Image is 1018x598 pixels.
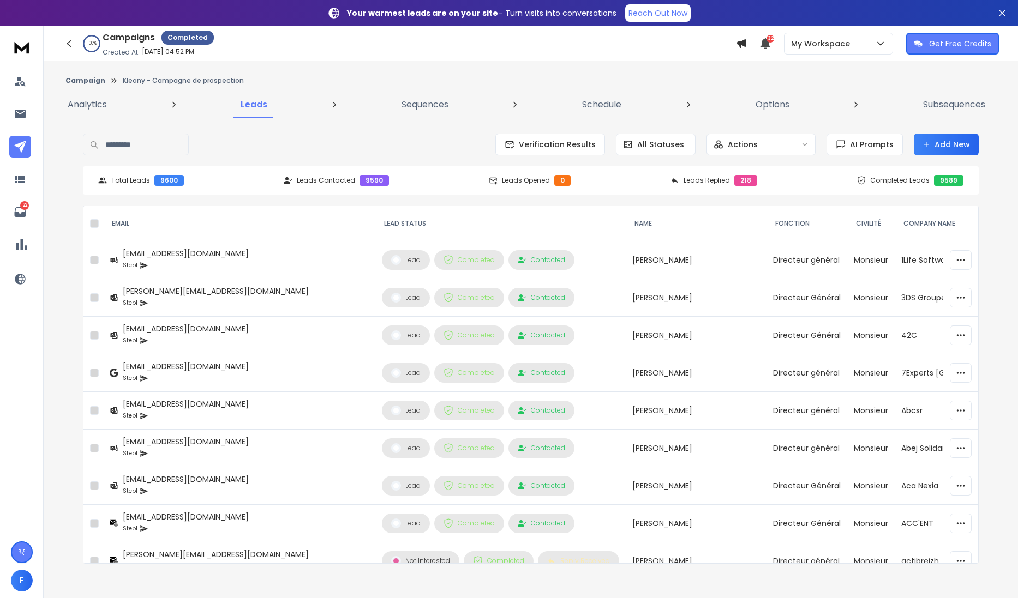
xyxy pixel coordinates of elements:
p: Schedule [582,98,621,111]
div: 9589 [934,175,963,186]
div: Completed [444,255,495,265]
td: Monsieur [847,505,895,542]
img: logo [11,37,33,57]
div: Contacted [518,369,565,377]
td: Directeur Général [767,467,847,505]
div: Lead [391,293,421,303]
div: Lead [391,255,421,265]
td: Directeur Général [767,279,847,317]
span: Verification Results [514,139,596,150]
div: Completed [444,330,495,340]
div: Completed [444,443,495,453]
p: [DATE] 04:52 PM [142,47,194,56]
button: Add New [914,134,979,155]
td: [PERSON_NAME] [626,392,767,430]
p: Get Free Credits [929,38,991,49]
th: NAME [626,206,767,241]
td: Directeur général [767,430,847,467]
div: 9590 [360,175,389,186]
a: 122 [9,201,31,223]
td: Directeur Général [767,505,847,542]
p: Step 1 [123,561,137,572]
p: Created At: [103,48,140,57]
p: Step 1 [123,448,137,459]
td: Directeur général [767,392,847,430]
td: Abej Solidarite [895,430,990,467]
td: Abcsr [895,392,990,430]
div: [EMAIL_ADDRESS][DOMAIN_NAME] [123,398,249,409]
td: [PERSON_NAME] [626,317,767,354]
a: Analytics [61,92,113,118]
td: [PERSON_NAME] [626,467,767,505]
p: Leads Replied [684,176,730,185]
p: Subsequences [923,98,985,111]
td: actibreizh [895,542,990,580]
p: – Turn visits into conversations [347,8,616,19]
p: Step 1 [123,486,137,497]
div: Lead [391,518,421,528]
p: Options [756,98,789,111]
td: [PERSON_NAME] [626,505,767,542]
div: [PERSON_NAME][EMAIL_ADDRESS][DOMAIN_NAME] [123,549,309,560]
p: My Workspace [791,38,854,49]
p: Step 1 [123,335,137,346]
div: [EMAIL_ADDRESS][DOMAIN_NAME] [123,323,249,334]
p: Completed Leads [870,176,930,185]
span: 32 [767,35,774,43]
p: Leads Contacted [297,176,355,185]
p: Actions [728,139,758,150]
th: Fonction [767,206,847,241]
div: [EMAIL_ADDRESS][DOMAIN_NAME] [123,511,249,522]
div: Lead [391,368,421,378]
div: Contacted [518,519,565,528]
p: Step 1 [123,298,137,309]
p: Step 1 [123,523,137,534]
div: 218 [734,175,757,186]
div: Completed [444,368,495,378]
a: Schedule [576,92,628,118]
div: 9600 [154,175,184,186]
button: Get Free Credits [906,33,999,55]
div: Reply Received [547,557,610,565]
div: Completed [444,481,495,491]
div: Contacted [518,444,565,452]
a: Options [749,92,796,118]
div: Lead [391,406,421,415]
p: Kleony - Campagne de prospection [123,76,244,85]
h1: Campaigns [103,31,155,44]
td: [PERSON_NAME] [626,542,767,580]
p: Step 1 [123,410,137,421]
td: Monsieur [847,241,895,279]
a: Subsequences [917,92,992,118]
div: Completed [444,293,495,303]
p: 100 % [87,40,97,47]
div: Completed [473,556,524,566]
div: Lead [391,481,421,491]
p: Leads [241,98,267,111]
td: Monsieur [847,430,895,467]
p: Step 1 [123,260,137,271]
div: Not Interested [391,556,450,566]
div: [EMAIL_ADDRESS][DOMAIN_NAME] [123,436,249,447]
a: Leads [234,92,274,118]
button: Verification Results [495,134,605,155]
p: Step 1 [123,373,137,384]
button: F [11,570,33,591]
td: Directeur général [767,542,847,580]
button: AI Prompts [827,134,903,155]
td: [PERSON_NAME] [626,354,767,392]
div: Completed [444,518,495,528]
td: Directeur général [767,241,847,279]
button: Campaign [65,76,105,85]
p: Reach Out Now [628,8,687,19]
p: Leads Opened [502,176,550,185]
a: Reach Out Now [625,4,691,22]
td: Directeur général [767,354,847,392]
p: Total Leads [111,176,150,185]
td: [PERSON_NAME] [626,430,767,467]
span: AI Prompts [846,139,894,150]
strong: Your warmest leads are on your site [347,8,498,19]
td: [PERSON_NAME] [626,241,767,279]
